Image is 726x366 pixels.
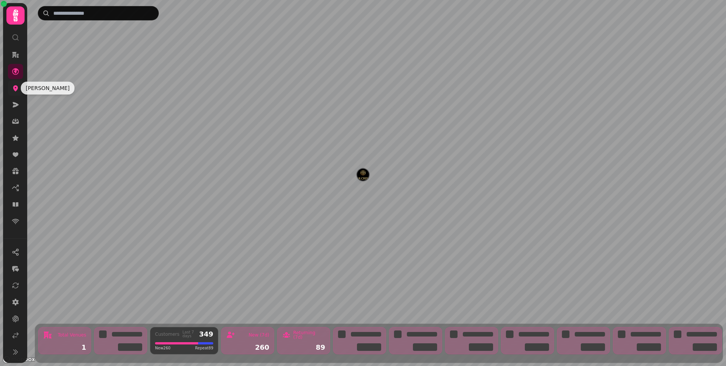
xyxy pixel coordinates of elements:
[43,344,86,351] div: 1
[226,344,269,351] div: 260
[293,330,325,340] div: Returning (7d)
[155,332,180,337] div: Customers
[21,82,74,95] div: [PERSON_NAME]
[282,344,325,351] div: 89
[357,169,369,181] button: Park Chinois
[2,355,36,364] a: Mapbox logo
[357,169,369,183] div: Map marker
[58,333,86,337] div: Total Venues
[195,345,213,351] span: Repeat 89
[183,330,196,338] div: Last 7 days
[199,331,213,338] div: 349
[155,345,171,351] span: New 260
[248,333,269,337] div: New (7d)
